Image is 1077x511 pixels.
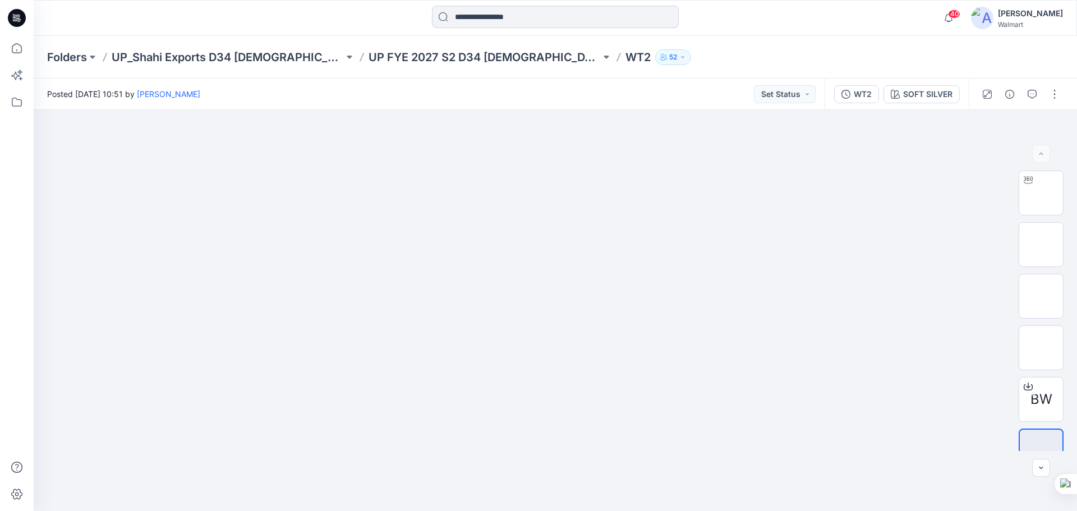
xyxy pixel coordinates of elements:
[948,10,960,19] span: 40
[625,49,651,65] p: WT2
[47,88,200,100] span: Posted [DATE] 10:51 by
[47,49,87,65] a: Folders
[883,85,960,103] button: SOFT SILVER
[854,88,872,100] div: WT2
[971,7,993,29] img: avatar
[137,89,200,99] a: [PERSON_NAME]
[834,85,879,103] button: WT2
[112,49,344,65] a: UP_Shahi Exports D34 [DEMOGRAPHIC_DATA] Tops
[369,49,601,65] a: UP FYE 2027 S2 D34 [DEMOGRAPHIC_DATA] Woven Tops
[998,20,1063,29] div: Walmart
[669,51,677,63] p: 52
[1030,389,1052,409] span: BW
[655,49,691,65] button: 52
[903,88,952,100] div: SOFT SILVER
[998,7,1063,20] div: [PERSON_NAME]
[1001,85,1019,103] button: Details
